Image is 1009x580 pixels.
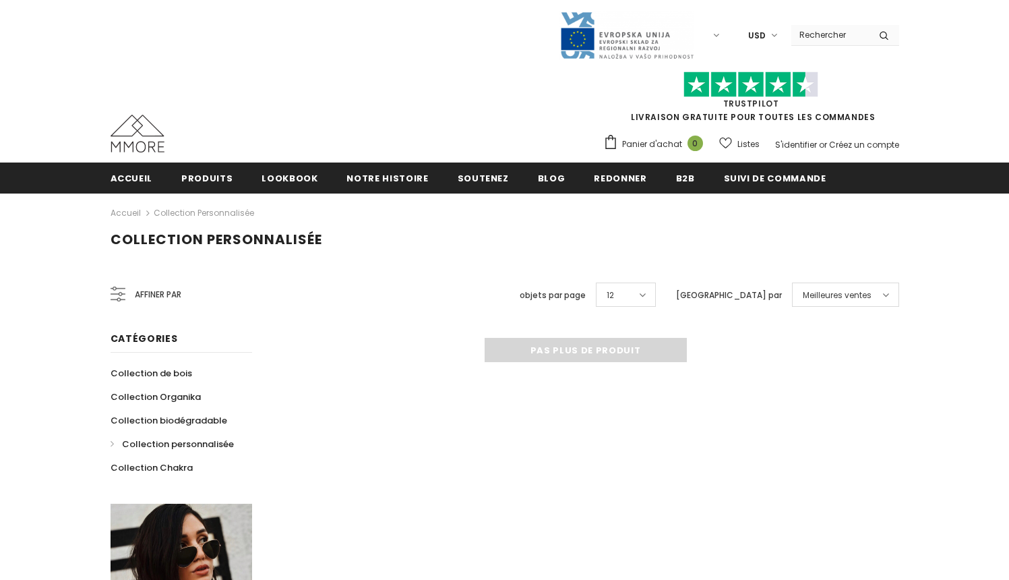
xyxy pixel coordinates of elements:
[181,172,233,185] span: Produits
[262,172,317,185] span: Lookbook
[676,172,695,185] span: B2B
[111,230,322,249] span: Collection personnalisée
[724,172,826,185] span: Suivi de commande
[111,432,234,456] a: Collection personnalisée
[262,163,317,193] a: Lookbook
[559,29,694,40] a: Javni Razpis
[458,172,509,185] span: soutenez
[538,172,565,185] span: Blog
[559,11,694,60] img: Javni Razpis
[719,132,760,156] a: Listes
[829,139,899,150] a: Créez un compte
[154,207,254,219] a: Collection personnalisée
[724,163,826,193] a: Suivi de commande
[676,289,782,302] label: [GEOGRAPHIC_DATA] par
[607,289,614,302] span: 12
[111,361,192,385] a: Collection de bois
[791,25,869,45] input: Search Site
[775,139,817,150] a: S'identifier
[683,71,818,98] img: Faites confiance aux étoiles pilotes
[603,134,710,154] a: Panier d'achat 0
[181,163,233,193] a: Produits
[676,163,695,193] a: B2B
[803,289,872,302] span: Meilleures ventes
[737,138,760,151] span: Listes
[111,205,141,221] a: Accueil
[346,163,428,193] a: Notre histoire
[594,172,646,185] span: Redonner
[723,98,779,109] a: TrustPilot
[603,78,899,123] span: LIVRAISON GRATUITE POUR TOUTES LES COMMANDES
[135,287,181,302] span: Affiner par
[111,409,227,432] a: Collection biodégradable
[819,139,827,150] span: or
[111,115,164,152] img: Cas MMORE
[111,332,178,345] span: Catégories
[122,438,234,451] span: Collection personnalisée
[111,172,153,185] span: Accueil
[111,456,193,480] a: Collection Chakra
[687,136,703,151] span: 0
[111,390,201,403] span: Collection Organika
[111,385,201,409] a: Collection Organika
[111,163,153,193] a: Accueil
[520,289,586,302] label: objets par page
[458,163,509,193] a: soutenez
[346,172,428,185] span: Notre histoire
[622,138,682,151] span: Panier d'achat
[111,367,192,380] span: Collection de bois
[594,163,646,193] a: Redonner
[111,414,227,427] span: Collection biodégradable
[538,163,565,193] a: Blog
[111,461,193,474] span: Collection Chakra
[748,29,766,42] span: USD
